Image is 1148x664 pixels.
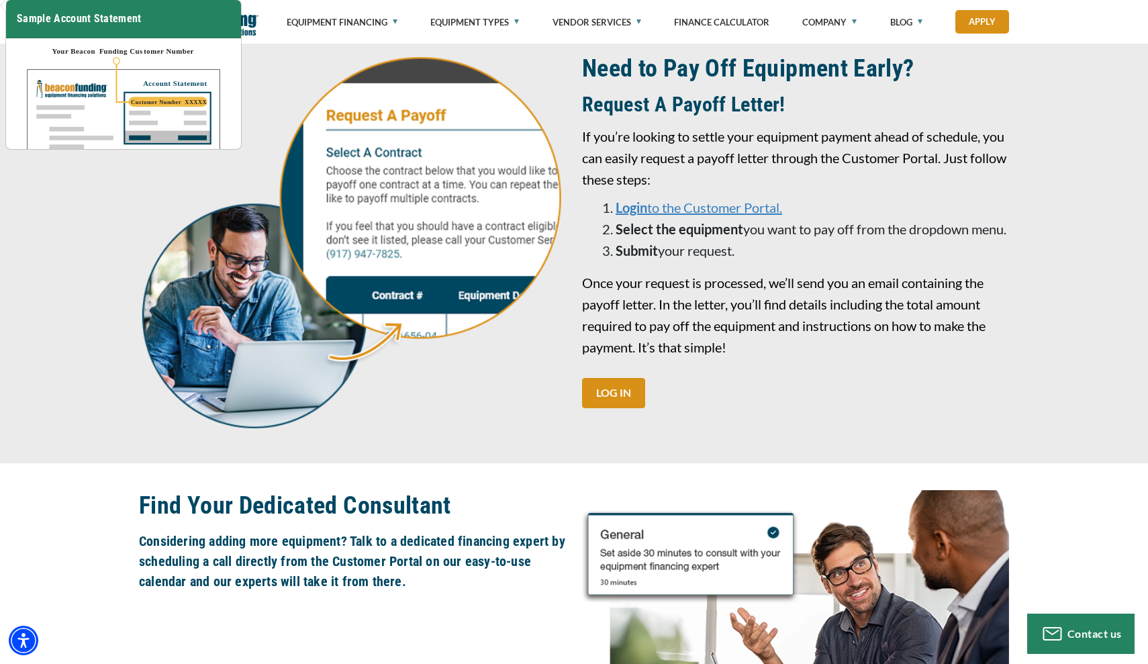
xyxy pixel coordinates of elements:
[955,10,1009,34] a: Apply
[1067,627,1122,640] span: Contact us
[582,378,645,408] a: LOG IN
[616,199,782,216] a: Loginto the Customer Portal.
[582,94,1009,115] h2: Request A Payoff Letter!
[582,272,1009,358] p: Once your request is processed, we’ll send you an email containing the payoff letter. In the lett...
[616,240,1009,261] li: your request.
[616,218,1009,240] li: you want to pay off from the dropdown menu.
[616,199,647,216] strong: Login
[9,626,38,655] div: Accessibility Menu
[139,53,566,436] img: Smiling man looking at computer with Beacon Funding's Customer Portal open with the Request a Pay...
[1027,614,1135,654] button: Contact us
[139,531,566,591] h5: Considering adding more equipment? Talk to a dedicated financing expert by scheduling a call dire...
[616,242,658,258] strong: Submit
[582,126,1009,190] p: If you’re looking to settle your equipment payment ahead of schedule, you can easily request a pa...
[139,490,566,521] h2: Find Your Dedicated Consultant
[616,221,743,237] strong: Select the equipment
[582,53,1009,84] h2: Need to Pay Off Equipment Early?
